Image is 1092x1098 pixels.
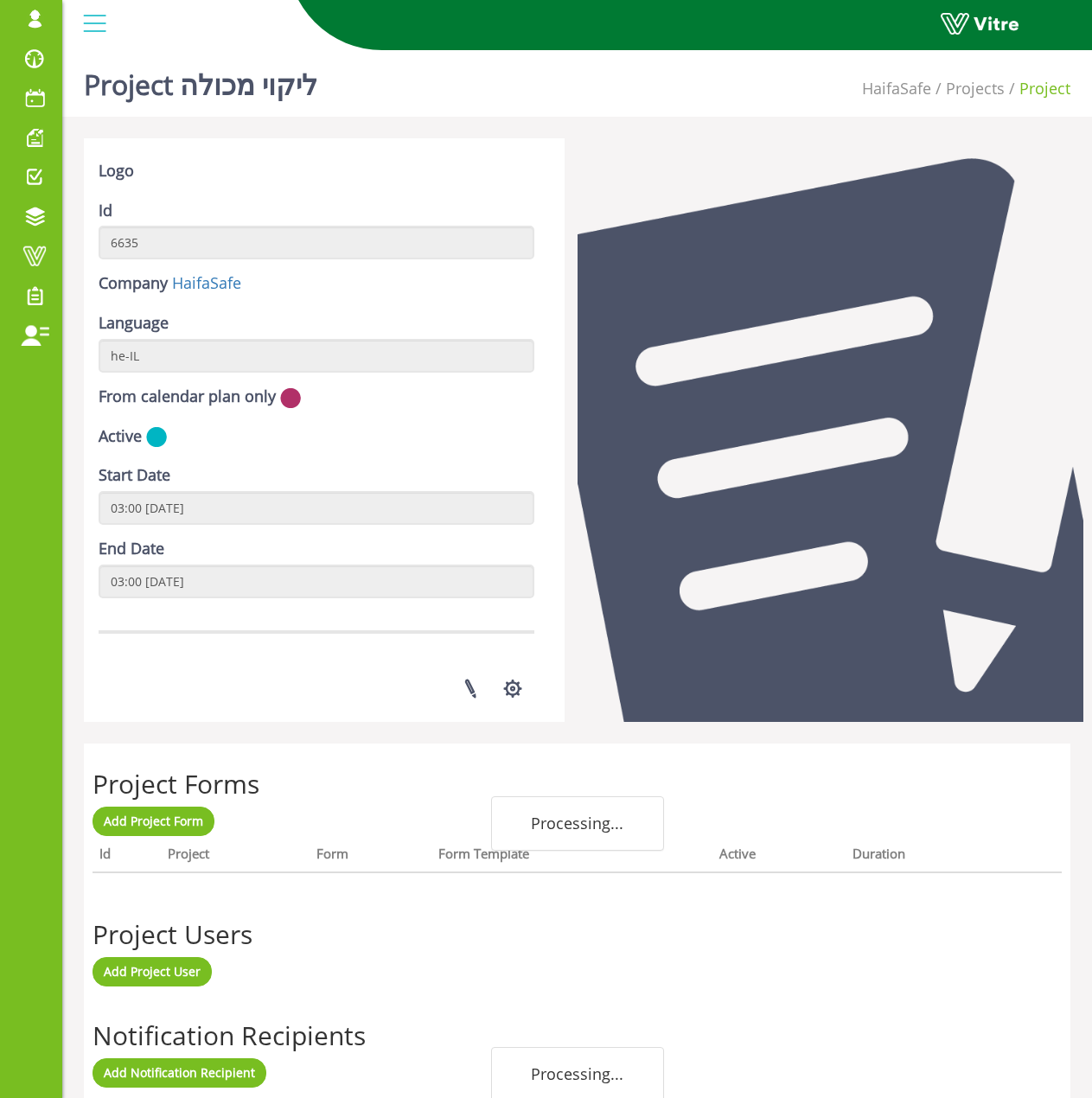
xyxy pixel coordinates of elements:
[93,1021,1062,1050] h2: Notification Recipients
[99,386,276,408] label: From calendar plan only
[99,538,164,560] label: End Date
[431,840,712,873] th: Form Template
[93,1058,266,1088] a: Add Notification Recipient
[104,1064,255,1081] span: Add Notification Recipient
[1005,78,1070,100] li: Project
[280,387,301,409] img: no
[172,272,241,293] a: HaifaSafe
[946,78,1005,99] a: Projects
[93,957,212,986] a: Add Project User
[99,272,168,295] label: Company
[93,840,161,873] th: Id
[846,840,1025,873] th: Duration
[93,769,1062,798] h2: Project Forms
[146,426,167,448] img: yes
[104,963,201,980] span: Add Project User
[99,425,142,448] label: Active
[99,312,169,335] label: Language
[93,920,1062,948] h2: Project Users
[93,807,214,836] a: Add Project Form
[712,840,846,873] th: Active
[99,200,112,222] label: Id
[310,840,431,873] th: Form
[99,160,134,182] label: Logo
[104,813,203,829] span: Add Project Form
[84,43,317,117] h1: Project ליקוי מכולה
[99,464,170,487] label: Start Date
[491,796,664,852] div: Processing...
[161,840,310,873] th: Project
[862,78,931,99] a: HaifaSafe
